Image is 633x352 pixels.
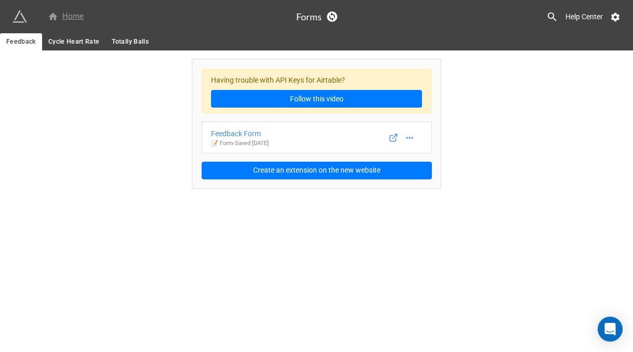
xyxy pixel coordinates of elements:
span: Feedback [6,36,36,47]
h3: Forms [296,12,322,21]
a: Help Center [558,7,610,26]
img: miniextensions-icon.73ae0678.png [12,9,27,24]
div: Feedback Form [211,128,269,139]
a: Sync Base Structure [327,11,337,22]
p: 📝 Form - Saved [DATE] [211,139,269,148]
span: Cycle Heart Rate [48,36,100,47]
span: Totally Balls [112,36,149,47]
div: Open Intercom Messenger [598,317,623,342]
a: Follow this video [211,90,422,108]
a: Feedback Form📝 Form-Saved [DATE] [202,122,432,153]
div: Having trouble with API Keys for Airtable? [202,69,432,114]
a: Home [42,10,90,23]
div: Home [48,10,84,23]
button: Create an extension on the new website [202,162,432,179]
